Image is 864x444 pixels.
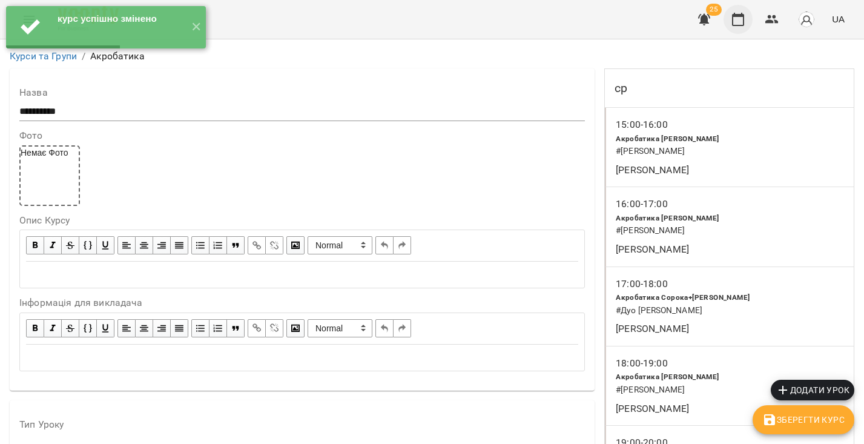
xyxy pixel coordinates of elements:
button: Underline [97,319,114,337]
p: [PERSON_NAME] [616,163,797,177]
h6: # Дуо [PERSON_NAME] [616,304,828,317]
label: Тип Уроку [19,420,585,429]
div: Edit text [21,262,584,287]
button: Link [248,319,266,337]
h6: # [PERSON_NAME] [616,383,797,397]
button: UA [827,8,849,30]
button: Strikethrough [62,236,79,254]
h6: # [PERSON_NAME] [616,145,797,158]
p: [PERSON_NAME] [616,322,828,336]
button: Blockquote [227,319,245,337]
p: 16:00 - 17:00 [616,197,668,211]
button: Bold [26,319,44,337]
span: Зберегти Курс [762,413,845,427]
img: avatar_s.png [798,11,815,28]
label: Фото [19,131,585,141]
button: OL [209,319,227,337]
button: Align Right [153,319,171,337]
button: Undo [375,319,394,337]
label: Опис Курсу [19,216,585,225]
span: 25 [706,4,722,16]
button: Align Center [136,319,153,337]
p: 15:00 - 16:00 [616,118,668,132]
nav: breadcrumb [10,49,854,64]
button: Зберегти Курс [753,405,854,434]
span: Акробатика [PERSON_NAME] [616,373,719,381]
button: Underline [97,236,114,254]
span: Акробатика [PERSON_NAME] [616,214,719,222]
button: Align Left [117,319,136,337]
span: Normal [308,319,372,337]
li: / [82,49,85,64]
span: UA [832,13,845,25]
div: Немає Фото [19,145,80,206]
button: Strikethrough [62,319,79,337]
button: UL [191,236,209,254]
button: Redo [394,319,411,337]
h6: ср [615,79,627,98]
button: Bold [26,236,44,254]
button: UL [191,319,209,337]
button: Monospace [79,319,97,337]
p: 17:00 - 18:00 [616,277,668,291]
p: 18:00 - 19:00 [616,356,668,371]
label: Назва [19,88,585,98]
button: Align Justify [171,319,188,337]
div: Edit text [21,345,584,370]
button: Italic [44,319,62,337]
button: Align Justify [171,236,188,254]
span: Normal [308,236,372,254]
span: Додати урок [776,383,849,397]
button: Image [286,319,305,337]
h6: # [PERSON_NAME] [616,224,797,237]
button: Undo [375,236,394,254]
button: Remove Link [266,319,283,337]
p: [PERSON_NAME] [616,402,797,416]
label: Інформація для викладача [19,298,585,308]
button: Monospace [79,236,97,254]
div: курс успішно змінено [58,12,182,25]
p: Акробатика [90,49,144,64]
button: Blockquote [227,236,245,254]
button: Align Right [153,236,171,254]
button: OL [209,236,227,254]
button: Link [248,236,266,254]
a: Курси та Групи [10,50,77,62]
button: Image [286,236,305,254]
p: [PERSON_NAME] [616,242,797,257]
button: Align Left [117,236,136,254]
button: Remove Link [266,236,283,254]
span: Акробатика [PERSON_NAME] [616,134,719,143]
button: Додати урок [771,380,854,400]
span: Акробатика Сорока+[PERSON_NAME] [616,293,750,302]
button: Align Center [136,236,153,254]
button: Italic [44,236,62,254]
button: Redo [394,236,411,254]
